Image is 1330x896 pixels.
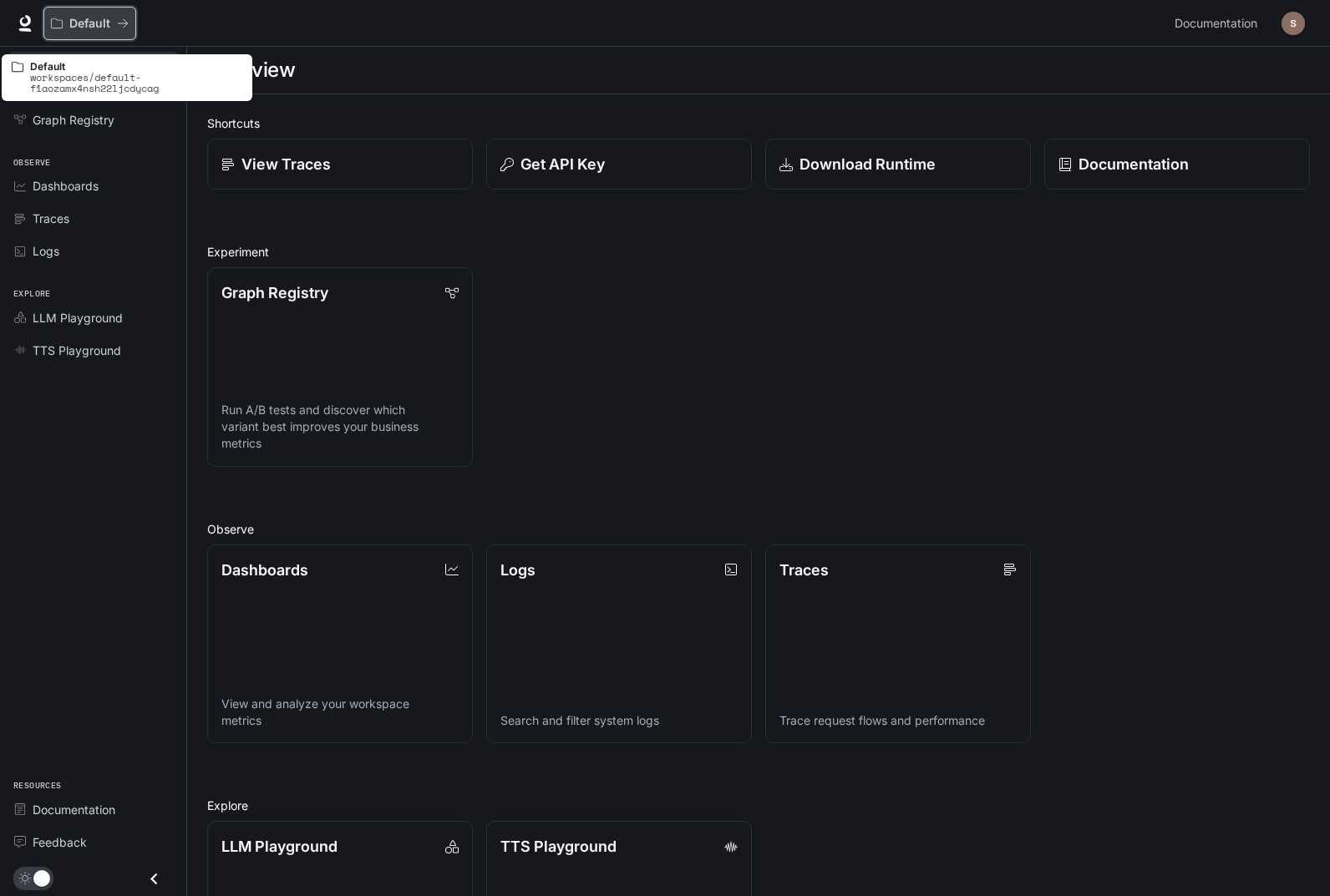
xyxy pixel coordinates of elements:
h2: Explore [207,797,1310,814]
span: Dashboards [33,177,99,195]
a: TracesTrace request flows and performance [765,544,1031,744]
a: Feedback [7,828,180,857]
a: DashboardsView and analyze your workspace metrics [207,544,473,744]
p: Run A/B tests and discover which variant best improves your business metrics [221,402,459,452]
button: All workspaces [43,7,136,40]
a: Logs [7,236,180,266]
p: TTS Playground [500,835,617,858]
p: Dashboards [221,559,308,581]
p: Default [30,61,242,72]
p: LLM Playground [221,835,338,858]
a: Traces [7,204,180,233]
span: Logs [33,242,59,260]
a: Documentation [1168,7,1270,40]
a: View Traces [207,139,473,190]
p: workspaces/default-f1aozamx4nsh22ljcdycag [30,72,242,94]
p: Graph Registry [221,281,328,304]
a: Documentation [1044,139,1310,190]
p: View Traces [241,153,331,175]
p: Get API Key [520,153,605,175]
button: User avatar [1277,7,1310,40]
a: Download Runtime [765,139,1031,190]
p: Traces [779,559,829,581]
p: Default [69,17,110,31]
span: Documentation [33,801,115,818]
span: Documentation [1175,13,1257,34]
button: Get API Key [486,139,752,190]
p: Search and filter system logs [500,712,738,729]
a: Graph Registry [7,105,180,134]
span: Graph Registry [33,111,114,129]
p: Logs [500,559,536,581]
span: Dark mode toggle [33,868,50,887]
span: Traces [33,210,69,227]
h2: Shortcuts [207,114,1310,132]
h2: Observe [207,520,1310,538]
a: TTS Playground [7,336,180,365]
button: Close drawer [135,862,173,896]
a: Dashboards [7,171,180,200]
a: LogsSearch and filter system logs [486,544,752,744]
img: User avatar [1282,12,1305,35]
p: Trace request flows and performance [779,712,1017,729]
a: Documentation [7,795,180,824]
a: Graph RegistryRun A/B tests and discover which variant best improves your business metrics [207,267,473,467]
span: Feedback [33,833,87,851]
span: LLM Playground [33,309,123,327]
a: LLM Playground [7,303,180,332]
p: View and analyze your workspace metrics [221,696,459,729]
h2: Experiment [207,243,1310,261]
p: Download Runtime [800,153,936,175]
span: TTS Playground [33,342,121,359]
p: Documentation [1079,153,1189,175]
